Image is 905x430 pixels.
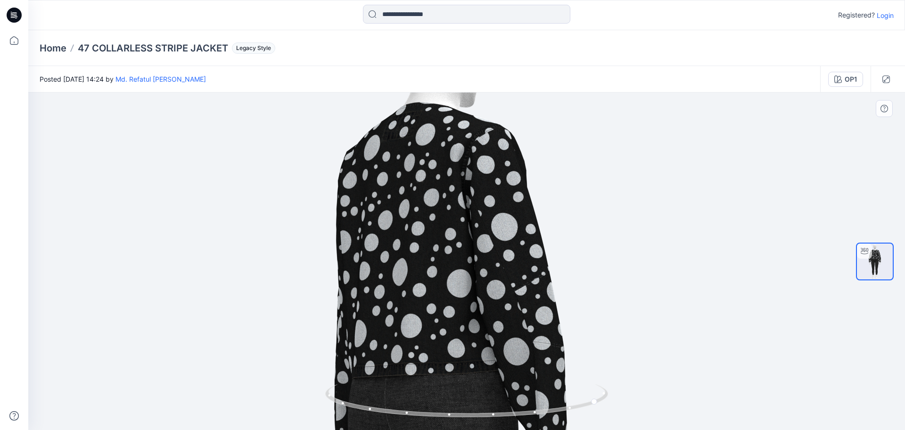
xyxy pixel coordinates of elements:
p: Registered? [838,9,875,21]
img: turntable-20-08-2025-08:28:11 [857,244,893,279]
a: Md. Refatul [PERSON_NAME] [115,75,206,83]
p: Login [877,10,894,20]
a: Home [40,42,66,55]
span: Legacy Style [232,42,275,54]
div: OP1 [845,74,857,84]
span: Posted [DATE] 14:24 by [40,74,206,84]
button: OP1 [828,72,863,87]
button: Legacy Style [228,42,275,55]
p: 47 COLLARLESS STRIPE JACKET [78,42,228,55]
